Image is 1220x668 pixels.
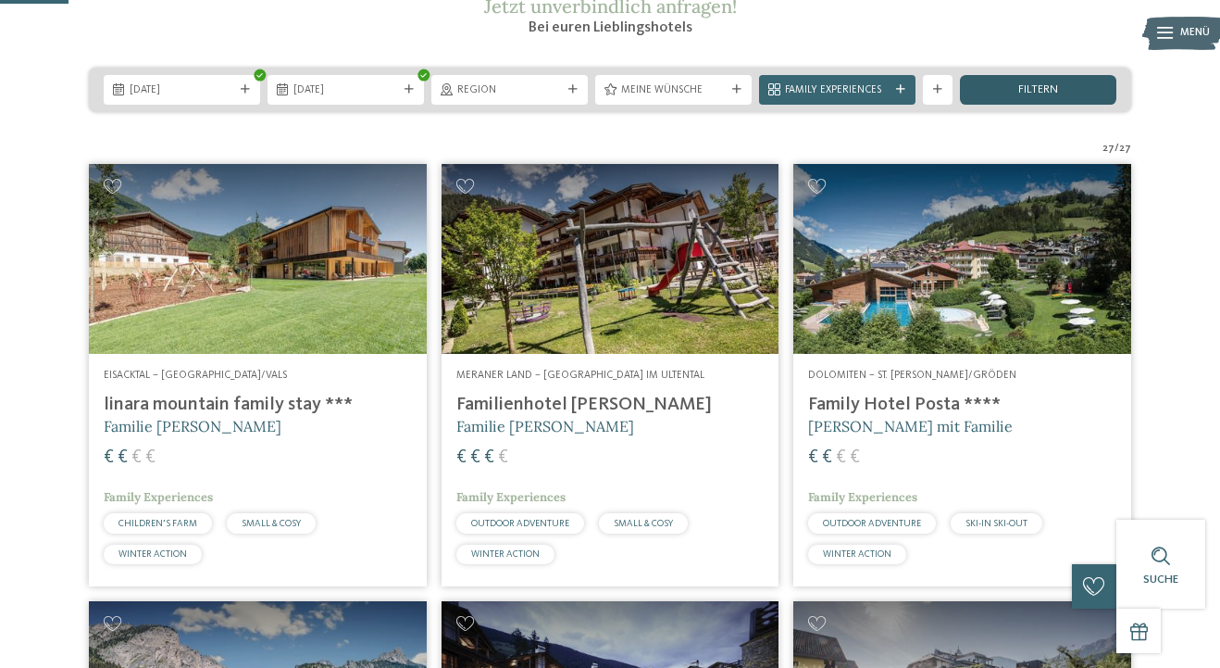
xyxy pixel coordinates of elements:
span: Family Experiences [808,489,917,505]
span: OUTDOOR ADVENTURE [471,519,569,528]
span: € [808,448,818,467]
span: € [836,448,846,467]
span: Familie [PERSON_NAME] [456,417,634,435]
span: 27 [1119,142,1131,157]
span: WINTER ACTION [471,549,540,559]
span: € [118,448,128,467]
span: € [822,448,832,467]
span: Familie [PERSON_NAME] [104,417,281,435]
img: Familienhotels gesucht? Hier findet ihr die besten! [793,164,1131,354]
span: Family Experiences [456,489,566,505]
h4: linara mountain family stay *** [104,394,412,416]
span: Family Experiences [104,489,213,505]
span: € [456,448,467,467]
img: Familienhotels gesucht? Hier findet ihr die besten! [442,164,779,354]
span: Suche [1143,573,1178,586]
span: CHILDREN’S FARM [118,519,197,528]
img: Familienhotels gesucht? Hier findet ihr die besten! [89,164,427,354]
h4: Family Hotel Posta **** [808,394,1116,416]
span: SKI-IN SKI-OUT [965,519,1027,528]
a: Familienhotels gesucht? Hier findet ihr die besten! Eisacktal – [GEOGRAPHIC_DATA]/Vals linara mou... [89,164,427,587]
h4: Familienhotel [PERSON_NAME] [456,394,765,416]
span: Meine Wünsche [621,83,726,98]
span: € [498,448,508,467]
span: € [131,448,142,467]
span: filtern [1018,84,1058,96]
span: / [1114,142,1119,157]
span: [DATE] [293,83,398,98]
span: € [145,448,156,467]
span: WINTER ACTION [118,549,187,559]
span: WINTER ACTION [823,549,891,559]
span: [PERSON_NAME] mit Familie [808,417,1013,435]
span: Dolomiten – St. [PERSON_NAME]/Gröden [808,370,1016,381]
span: Region [457,83,562,98]
span: € [850,448,860,467]
span: Bei euren Lieblingshotels [529,20,692,35]
span: OUTDOOR ADVENTURE [823,519,921,528]
span: Family Experiences [785,83,890,98]
span: [DATE] [130,83,234,98]
span: € [104,448,114,467]
span: Eisacktal – [GEOGRAPHIC_DATA]/Vals [104,370,287,381]
span: Meraner Land – [GEOGRAPHIC_DATA] im Ultental [456,370,704,381]
span: SMALL & COSY [614,519,673,528]
span: € [484,448,494,467]
span: 27 [1102,142,1114,157]
a: Familienhotels gesucht? Hier findet ihr die besten! Dolomiten – St. [PERSON_NAME]/Gröden Family H... [793,164,1131,587]
a: Familienhotels gesucht? Hier findet ihr die besten! Meraner Land – [GEOGRAPHIC_DATA] im Ultental ... [442,164,779,587]
span: € [470,448,480,467]
span: SMALL & COSY [242,519,301,528]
